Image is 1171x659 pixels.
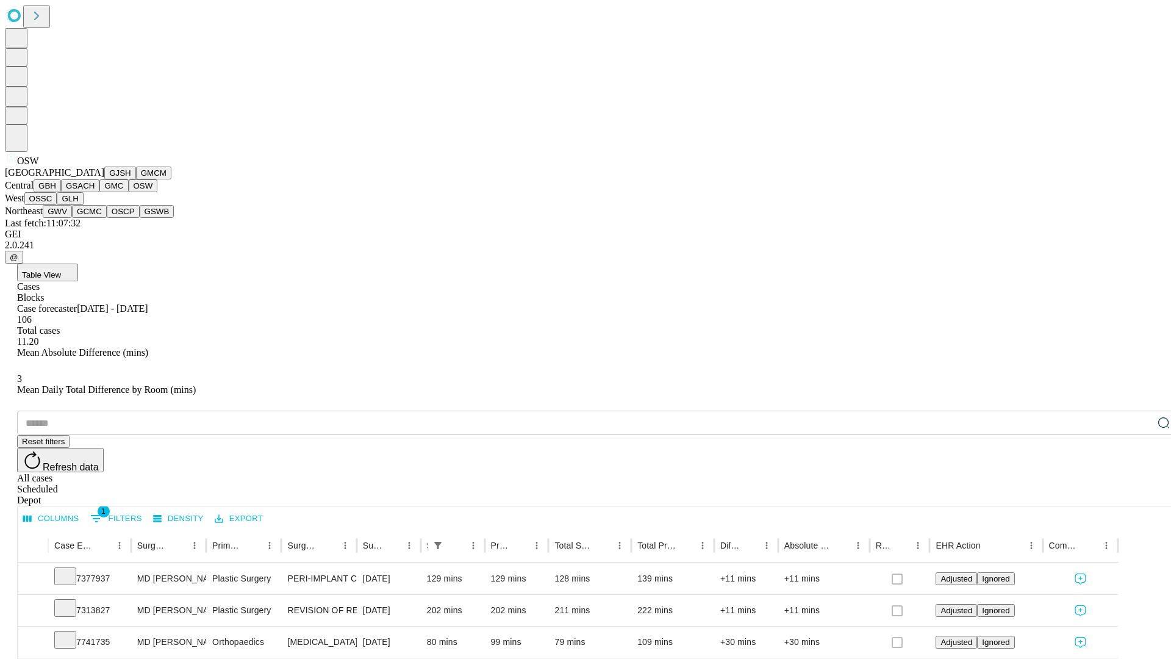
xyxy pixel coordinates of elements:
[107,205,140,218] button: OSCP
[34,179,61,192] button: GBH
[10,253,18,262] span: @
[936,604,977,617] button: Adjusted
[491,595,543,626] div: 202 mins
[5,180,34,190] span: Central
[1098,537,1115,554] button: Menu
[554,627,625,658] div: 79 mins
[384,537,401,554] button: Sort
[24,632,42,654] button: Expand
[287,627,350,658] div: [MEDICAL_DATA] DIAGNOSTIC
[940,606,972,615] span: Adjusted
[720,541,740,550] div: Difference
[17,336,38,347] span: 11.20
[982,574,1009,583] span: Ignored
[784,541,831,550] div: Absolute Difference
[17,373,22,384] span: 3
[169,537,186,554] button: Sort
[212,510,266,528] button: Export
[528,537,545,554] button: Menu
[137,595,200,626] div: MD [PERSON_NAME] [PERSON_NAME]
[54,627,125,658] div: 7741735
[137,563,200,594] div: MD [PERSON_NAME] [PERSON_NAME]
[936,572,977,585] button: Adjusted
[982,537,999,554] button: Sort
[72,205,107,218] button: GCMC
[5,218,81,228] span: Last fetch: 11:07:32
[61,179,99,192] button: GSACH
[17,303,77,314] span: Case forecaster
[287,563,350,594] div: PERI-IMPLANT CAPSULECTOMY, BREAST, COMPLETE, INCLUDING REMOVAL OF ALL INTRACAPSULAR CONTENTS
[212,595,275,626] div: Plastic Surgery
[694,537,711,554] button: Menu
[22,437,65,446] span: Reset filters
[17,156,39,166] span: OSW
[1081,537,1098,554] button: Sort
[637,563,708,594] div: 139 mins
[637,541,676,550] div: Total Predicted Duration
[977,604,1014,617] button: Ignored
[637,595,708,626] div: 222 mins
[363,563,415,594] div: [DATE]
[720,627,772,658] div: +30 mins
[982,606,1009,615] span: Ignored
[448,537,465,554] button: Sort
[337,537,354,554] button: Menu
[287,541,318,550] div: Surgery Name
[98,505,110,517] span: 1
[212,627,275,658] div: Orthopaedics
[94,537,111,554] button: Sort
[977,636,1014,649] button: Ignored
[5,206,43,216] span: Northeast
[554,595,625,626] div: 211 mins
[892,537,909,554] button: Sort
[427,627,479,658] div: 80 mins
[186,537,203,554] button: Menu
[977,572,1014,585] button: Ignored
[99,179,128,192] button: GMC
[24,600,42,622] button: Expand
[850,537,867,554] button: Menu
[77,303,148,314] span: [DATE] - [DATE]
[43,462,99,472] span: Refresh data
[17,264,78,281] button: Table View
[594,537,611,554] button: Sort
[57,192,83,205] button: GLH
[491,563,543,594] div: 129 mins
[363,627,415,658] div: [DATE]
[427,541,428,550] div: Scheduled In Room Duration
[833,537,850,554] button: Sort
[429,537,446,554] button: Show filters
[20,510,82,528] button: Select columns
[17,384,196,395] span: Mean Daily Total Difference by Room (mins)
[244,537,261,554] button: Sort
[54,595,125,626] div: 7313827
[137,627,200,658] div: MD [PERSON_NAME] [PERSON_NAME]
[17,347,148,358] span: Mean Absolute Difference (mins)
[784,595,864,626] div: +11 mins
[491,541,510,550] div: Predicted In Room Duration
[212,563,275,594] div: Plastic Surgery
[5,240,1166,251] div: 2.0.241
[261,537,278,554] button: Menu
[611,537,628,554] button: Menu
[720,595,772,626] div: +11 mins
[554,541,593,550] div: Total Scheduled Duration
[17,435,70,448] button: Reset filters
[1023,537,1040,554] button: Menu
[17,325,60,336] span: Total cases
[876,541,892,550] div: Resolved in EHR
[5,229,1166,240] div: GEI
[363,541,382,550] div: Surgery Date
[17,314,32,325] span: 106
[401,537,418,554] button: Menu
[54,541,93,550] div: Case Epic Id
[465,537,482,554] button: Menu
[936,636,977,649] button: Adjusted
[5,251,23,264] button: @
[758,537,775,554] button: Menu
[140,205,174,218] button: GSWB
[936,541,980,550] div: EHR Action
[24,192,57,205] button: OSSC
[24,569,42,590] button: Expand
[1049,541,1080,550] div: Comments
